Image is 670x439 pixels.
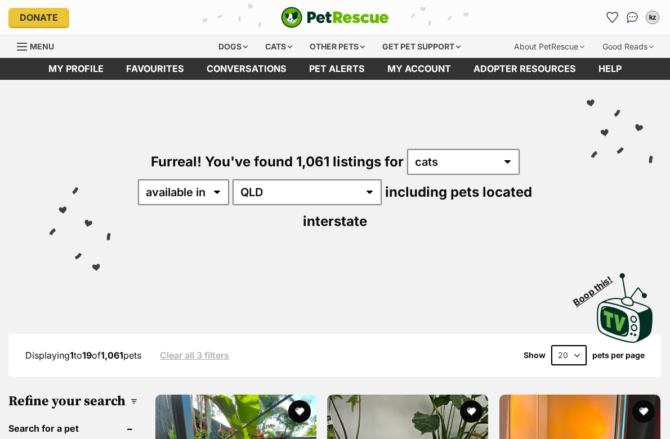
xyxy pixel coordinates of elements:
header: Search for a pet [8,423,137,433]
button: favourite [288,400,311,423]
div: Other pets [302,35,373,58]
label: pets per page [592,351,645,360]
a: Boop this! [597,263,653,345]
button: favourite [632,400,655,423]
a: Adopter resources [462,58,587,80]
div: Cats [257,35,300,58]
span: Furreal! You've found 1,061 listings for [151,153,404,170]
strong: 1,061 [101,350,123,361]
h3: Refine your search [8,393,137,409]
a: Favourites [115,58,195,80]
a: Pet alerts [298,58,376,80]
a: My account [376,58,462,80]
a: Donate [8,8,69,27]
div: Get pet support [374,35,468,58]
a: Favourites [603,8,621,26]
button: My account [644,8,662,26]
img: PetRescue TV logo [597,273,653,343]
img: chat-41dd97257d64d25036548639549fe6c8038ab92f7586957e7f3b1b290dea8141.svg [627,12,638,23]
a: Clear all 3 filters [160,350,229,360]
a: Menu [17,35,62,56]
span: Show [524,351,546,360]
img: logo-cat-932fe2b9b8326f06289b0f2fb663e598f794de774fb13d1741a6617ecf9a85b4.svg [281,7,389,28]
span: Boop this! [571,267,623,307]
span: Menu [30,42,54,51]
div: Good Reads [595,35,662,58]
a: Help [587,58,633,80]
button: favourite [461,400,483,423]
strong: 1 [70,350,74,361]
strong: 19 [82,350,92,361]
a: PetRescue [281,7,389,28]
a: conversations [195,58,298,80]
a: Conversations [623,8,641,26]
div: About PetRescue [506,35,592,58]
div: kz [647,12,658,23]
a: My profile [37,58,115,80]
ul: Account quick links [603,8,662,26]
div: Dogs [211,35,256,58]
span: including pets located interstate [303,184,532,229]
span: Displaying to of pets [25,350,141,361]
